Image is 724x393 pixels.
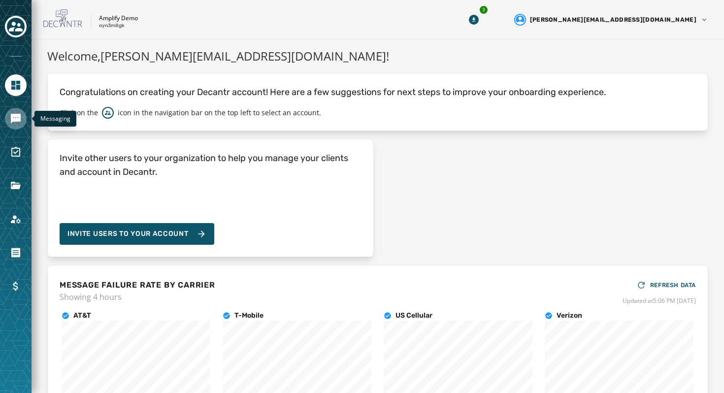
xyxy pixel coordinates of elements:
h1: Welcome, [PERSON_NAME][EMAIL_ADDRESS][DOMAIN_NAME] ! [47,47,708,65]
span: REFRESH DATA [650,281,696,289]
button: Invite Users to your account [60,223,214,245]
span: Invite Users to your account [67,229,189,239]
button: REFRESH DATA [636,277,696,293]
div: 3 [479,5,489,15]
h4: US Cellular [395,311,432,321]
h4: Verizon [557,311,582,321]
a: Navigate to Billing [5,275,27,297]
p: Amplify Demo [99,14,138,22]
button: Toggle account select drawer [5,16,27,37]
a: Navigate to Orders [5,242,27,263]
h4: MESSAGE FAILURE RATE BY CARRIER [60,279,215,291]
a: Navigate to Surveys [5,141,27,163]
span: Updated at 5:06 PM [DATE] [623,297,696,305]
a: Navigate to Messaging [5,108,27,130]
span: Showing 4 hours [60,291,215,303]
button: Download Menu [465,11,483,29]
p: icon in the navigation bar on the top left to select an account. [118,108,321,118]
a: Navigate to Account [5,208,27,230]
p: oyn3m8gk [99,22,125,30]
p: Congratulations on creating your Decantr account! Here are a few suggestions for next steps to im... [60,85,696,99]
h4: T-Mobile [234,311,263,321]
a: Navigate to Files [5,175,27,196]
h4: Invite other users to your organization to help you manage your clients and account in Decantr. [60,151,362,179]
div: Messaging [34,111,76,127]
span: [PERSON_NAME][EMAIL_ADDRESS][DOMAIN_NAME] [530,16,696,24]
a: Navigate to Home [5,74,27,96]
p: Click on the [60,108,98,118]
h4: AT&T [73,311,91,321]
button: User settings [510,10,712,30]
